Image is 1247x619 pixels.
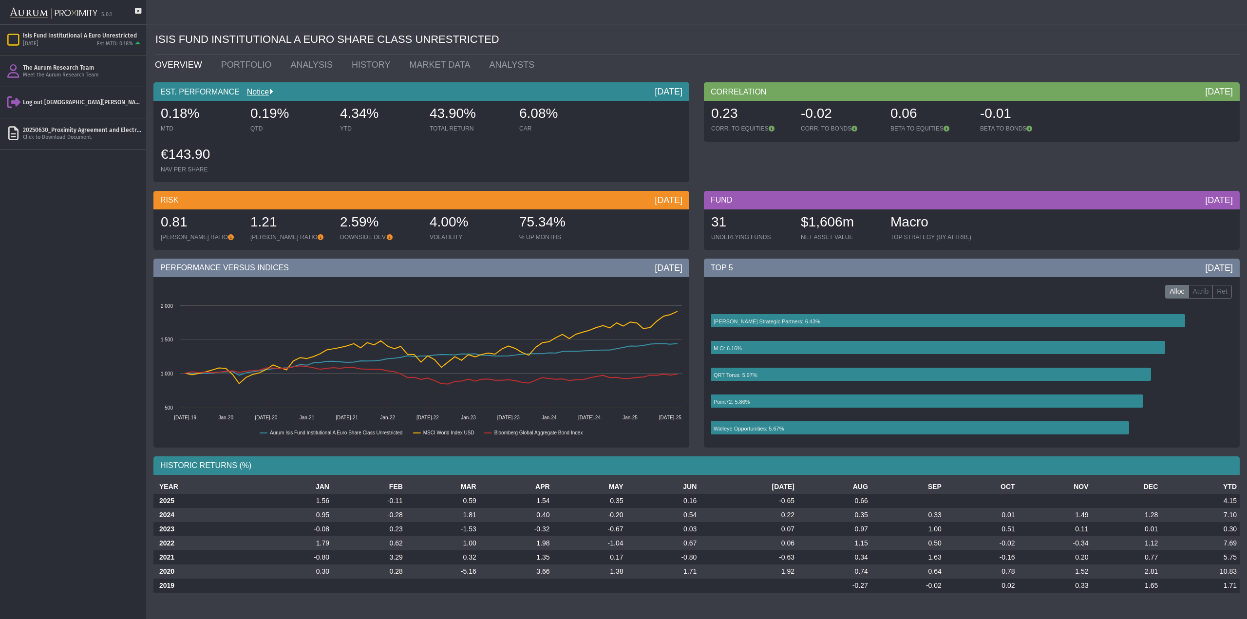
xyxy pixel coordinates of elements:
td: 5.75 [1161,550,1240,564]
th: 2021 [153,550,259,564]
th: AUG [797,480,871,494]
td: 0.03 [626,522,699,536]
td: -0.20 [553,508,626,522]
th: APR [479,480,553,494]
td: -0.32 [479,522,553,536]
div: The Aurum Research Team [23,64,142,72]
td: -0.27 [797,579,871,593]
td: 0.33 [871,508,945,522]
div: 4.34% [340,104,420,125]
div: 4.00% [430,213,510,233]
th: OCT [945,480,1018,494]
td: 0.50 [871,536,945,550]
div: TOP STRATEGY (BY ATTRIB.) [890,233,971,241]
div: [DATE] [655,86,682,97]
th: FEB [332,480,406,494]
td: 1.71 [626,564,699,579]
th: NOV [1018,480,1092,494]
text: Aurum Isis Fund Institutional A Euro Share Class Unrestricted [270,430,402,435]
text: [DATE]-20 [255,415,277,420]
th: 2019 [153,579,259,593]
div: QTD [250,125,330,132]
th: 2025 [153,494,259,508]
div: HISTORIC RETURNS (%) [153,456,1240,475]
td: 0.16 [626,494,699,508]
td: 0.77 [1091,550,1161,564]
text: [DATE]-19 [174,415,196,420]
div: 75.34% [519,213,599,233]
td: -0.63 [699,550,797,564]
a: Notice [240,88,269,96]
th: MAR [406,480,479,494]
text: Jan-25 [623,415,638,420]
td: 0.11 [1018,522,1092,536]
td: -0.28 [332,508,406,522]
text: [DATE]-22 [416,415,439,420]
text: Jan-22 [380,415,395,420]
th: JAN [259,480,332,494]
th: 2024 [153,508,259,522]
text: M O: 6.16% [714,345,742,351]
a: PORTFOLIO [214,55,283,75]
td: 0.40 [479,508,553,522]
th: YEAR [153,480,259,494]
text: [PERSON_NAME] Strategic Partners: 6.43% [714,319,820,324]
td: 0.33 [1018,579,1092,593]
td: 2.81 [1091,564,1161,579]
td: 0.62 [332,536,406,550]
td: 0.28 [332,564,406,579]
td: 1.12 [1091,536,1161,550]
td: -1.53 [406,522,479,536]
td: 0.06 [699,536,797,550]
th: 2020 [153,564,259,579]
td: 0.74 [797,564,871,579]
div: PERFORMANCE VERSUS INDICES [153,259,689,277]
text: Jan-24 [542,415,557,420]
td: 1.38 [553,564,626,579]
td: -0.65 [699,494,797,508]
div: Isis Fund Institutional A Euro Unrestricted [23,32,142,39]
text: MSCI World Index USD [423,430,474,435]
td: 0.23 [332,522,406,536]
div: RISK [153,191,689,209]
a: MARKET DATA [402,55,482,75]
td: 0.59 [406,494,479,508]
div: 6.08% [519,104,599,125]
div: TOTAL RETURN [430,125,510,132]
div: FUND [704,191,1240,209]
td: 1.92 [699,564,797,579]
div: EST. PERFORMANCE [153,82,689,101]
div: CORRELATION [704,82,1240,101]
td: 1.79 [259,536,332,550]
td: 0.32 [406,550,479,564]
td: -0.80 [626,550,699,564]
text: Point72: 5.86% [714,399,750,405]
td: 0.35 [553,494,626,508]
td: 10.83 [1161,564,1240,579]
text: [DATE]-25 [659,415,681,420]
td: 1.35 [479,550,553,564]
div: €143.90 [161,145,241,166]
td: 0.01 [945,508,1018,522]
td: -0.02 [871,579,945,593]
td: 1.63 [871,550,945,564]
div: Macro [890,213,971,233]
div: 0.06 [890,104,970,125]
td: 3.66 [479,564,553,579]
div: UNDERLYING FUNDS [711,233,791,241]
td: 1.65 [1091,579,1161,593]
td: 1.56 [259,494,332,508]
div: 2.59% [340,213,420,233]
span: 0.23 [711,106,738,121]
th: JUN [626,480,699,494]
img: Aurum-Proximity%20white.svg [10,2,97,24]
td: 0.34 [797,550,871,564]
div: NET ASSET VALUE [801,233,881,241]
td: 1.71 [1161,579,1240,593]
td: 1.49 [1018,508,1092,522]
td: -0.80 [259,550,332,564]
div: YTD [340,125,420,132]
div: [DATE] [655,194,682,206]
td: 0.22 [699,508,797,522]
text: 1 000 [161,371,173,376]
